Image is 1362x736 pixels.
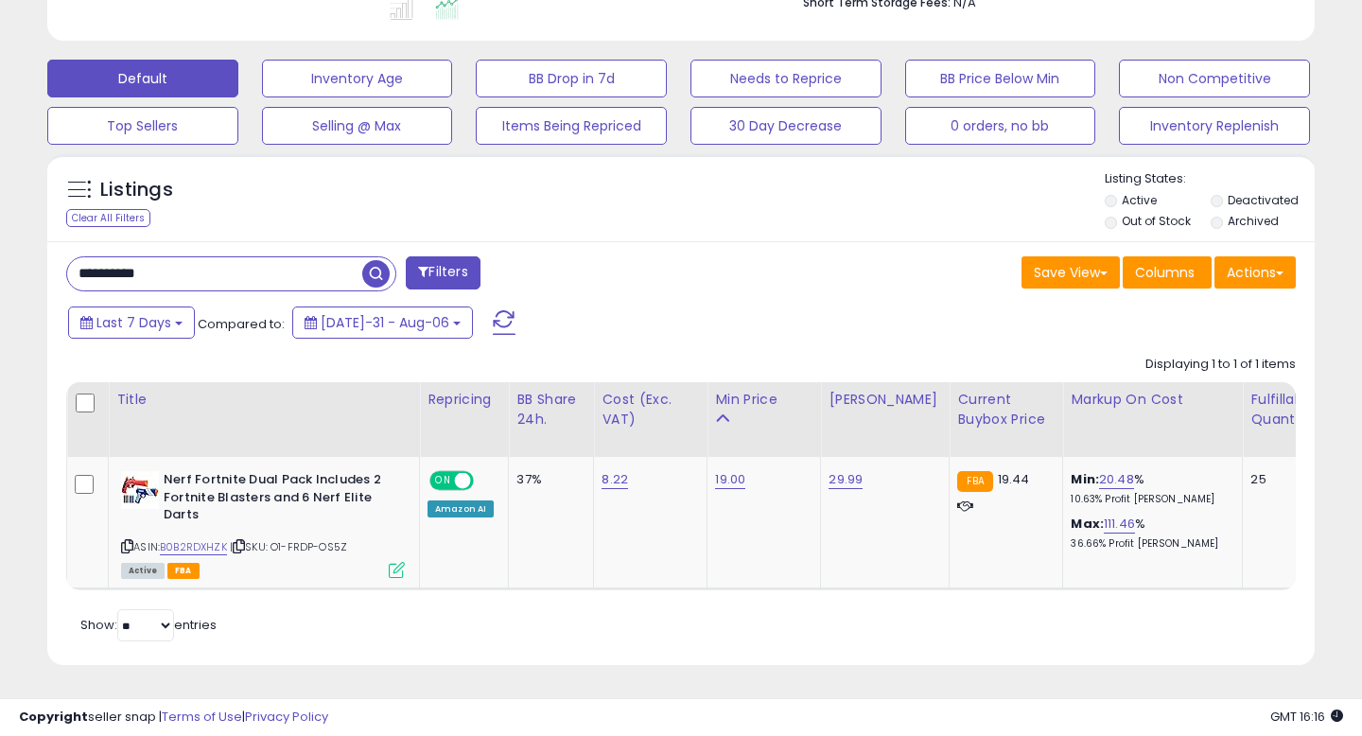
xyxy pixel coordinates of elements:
div: seller snap | | [19,709,328,727]
a: 111.46 [1104,515,1135,534]
div: 37% [516,471,579,488]
button: 30 Day Decrease [690,107,882,145]
span: | SKU: O1-FRDP-OS5Z [230,539,347,554]
div: Fulfillable Quantity [1250,390,1316,429]
span: All listings currently available for purchase on Amazon [121,563,165,579]
div: ASIN: [121,471,405,576]
button: BB Drop in 7d [476,60,667,97]
span: 19.44 [998,470,1030,488]
span: FBA [167,563,200,579]
div: Displaying 1 to 1 of 1 items [1145,356,1296,374]
button: Filters [406,256,480,289]
a: B0B2RDXHZK [160,539,227,555]
a: 20.48 [1099,470,1134,489]
button: Columns [1123,256,1212,289]
div: Repricing [428,390,500,410]
small: FBA [957,471,992,492]
span: Compared to: [198,315,285,333]
a: Terms of Use [162,708,242,726]
button: Selling @ Max [262,107,453,145]
a: 8.22 [602,470,628,489]
span: Last 7 Days [96,313,171,332]
a: 29.99 [829,470,863,489]
p: Listing States: [1105,170,1316,188]
label: Archived [1228,213,1279,229]
span: OFF [471,473,501,489]
button: Inventory Age [262,60,453,97]
div: Amazon AI [428,500,494,517]
div: Markup on Cost [1071,390,1234,410]
button: Save View [1021,256,1120,289]
button: Actions [1214,256,1296,289]
img: 41Luiim84ML._SL40_.jpg [121,471,159,509]
label: Out of Stock [1122,213,1191,229]
div: Title [116,390,411,410]
div: 25 [1250,471,1309,488]
p: 36.66% Profit [PERSON_NAME] [1071,537,1228,551]
a: 19.00 [715,470,745,489]
label: Deactivated [1228,192,1299,208]
h5: Listings [100,177,173,203]
span: Columns [1135,263,1195,282]
th: The percentage added to the cost of goods (COGS) that forms the calculator for Min & Max prices. [1063,382,1243,457]
b: Max: [1071,515,1104,533]
div: Current Buybox Price [957,390,1055,429]
button: BB Price Below Min [905,60,1096,97]
div: % [1071,516,1228,551]
b: Nerf Fortnite Dual Pack Includes 2 Fortnite Blasters and 6 Nerf Elite Darts [164,471,393,529]
button: Items Being Repriced [476,107,667,145]
a: Privacy Policy [245,708,328,726]
strong: Copyright [19,708,88,726]
div: % [1071,471,1228,506]
button: Non Competitive [1119,60,1310,97]
button: 0 orders, no bb [905,107,1096,145]
button: Last 7 Days [68,307,195,339]
div: Clear All Filters [66,209,150,227]
span: 2025-08-15 16:16 GMT [1270,708,1343,726]
label: Active [1122,192,1157,208]
button: Inventory Replenish [1119,107,1310,145]
div: [PERSON_NAME] [829,390,941,410]
button: Default [47,60,238,97]
span: [DATE]-31 - Aug-06 [321,313,449,332]
span: ON [431,473,455,489]
p: 10.63% Profit [PERSON_NAME] [1071,493,1228,506]
span: Show: entries [80,616,217,634]
button: [DATE]-31 - Aug-06 [292,307,473,339]
b: Min: [1071,470,1099,488]
div: BB Share 24h. [516,390,585,429]
button: Needs to Reprice [690,60,882,97]
div: Min Price [715,390,812,410]
div: Cost (Exc. VAT) [602,390,699,429]
button: Top Sellers [47,107,238,145]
